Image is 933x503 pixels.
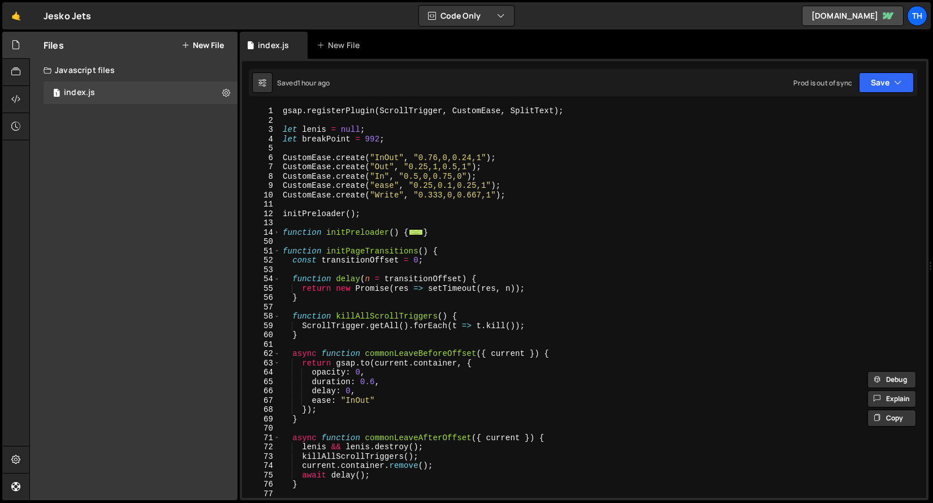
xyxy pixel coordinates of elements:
div: 54 [242,274,280,284]
div: 58 [242,312,280,321]
div: 11 [242,200,280,209]
div: Prod is out of sync [793,78,852,88]
span: ... [409,229,424,235]
button: Debug [867,371,916,388]
div: 1 hour ago [297,78,330,88]
div: 75 [242,471,280,480]
div: 50 [242,237,280,247]
div: 66 [242,386,280,396]
button: New File [182,41,224,50]
div: 63 [242,359,280,368]
div: 6 [242,153,280,163]
div: 3 [242,125,280,135]
button: Copy [867,410,916,427]
div: 53 [242,265,280,275]
div: 76 [242,480,280,489]
div: 68 [242,405,280,415]
div: 52 [242,256,280,265]
div: 14 [242,228,280,238]
div: 51 [242,247,280,256]
div: 67 [242,396,280,406]
div: 59 [242,321,280,331]
div: 72 [242,442,280,452]
div: index.js [258,40,289,51]
button: Code Only [419,6,514,26]
div: New File [317,40,364,51]
div: 64 [242,368,280,377]
div: 55 [242,284,280,294]
div: 69 [242,415,280,424]
div: 9 [242,181,280,191]
div: 71 [242,433,280,443]
div: 1 [242,106,280,116]
div: Javascript files [30,59,237,81]
div: 77 [242,489,280,499]
button: Save [859,72,914,93]
div: 70 [242,424,280,433]
div: Saved [277,78,330,88]
div: 62 [242,349,280,359]
div: 4 [242,135,280,144]
div: 5 [242,144,280,153]
div: 12 [242,209,280,219]
div: 8 [242,172,280,182]
div: 2 [242,116,280,126]
a: Th [907,6,927,26]
span: 1 [53,89,60,98]
div: 10 [242,191,280,200]
div: 16759/45776.js [44,81,237,104]
div: 74 [242,461,280,471]
div: 57 [242,303,280,312]
div: 61 [242,340,280,350]
div: Jesko Jets [44,9,92,23]
a: 🤙 [2,2,30,29]
div: 7 [242,162,280,172]
div: 65 [242,377,280,387]
div: 73 [242,452,280,462]
div: 56 [242,293,280,303]
h2: Files [44,39,64,51]
button: Explain [867,390,916,407]
a: [DOMAIN_NAME] [802,6,904,26]
div: 13 [242,218,280,228]
div: 60 [242,330,280,340]
div: index.js [64,88,95,98]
